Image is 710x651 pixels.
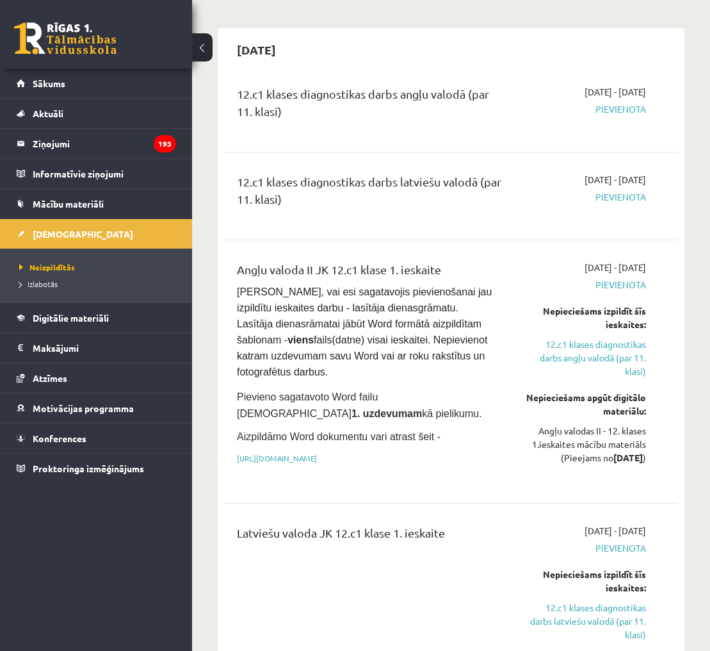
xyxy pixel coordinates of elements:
[33,433,86,444] span: Konferences
[287,334,314,345] strong: viens
[585,261,646,274] span: [DATE] - [DATE]
[522,601,646,641] a: 12.c1 klases diagnostikas darbs latviešu valodā (par 11. klasi)
[237,286,495,377] span: [PERSON_NAME], vai esi sagatavojis pievienošanai jau izpildītu ieskaites darbu - lasītāja dienasg...
[237,524,503,548] div: Latviešu valoda JK 12.c1 klase 1. ieskaite
[522,304,646,331] div: Nepieciešams izpildīt šīs ieskaites:
[585,85,646,99] span: [DATE] - [DATE]
[522,190,646,204] span: Pievienota
[522,568,646,595] div: Nepieciešams izpildīt šīs ieskaites:
[522,391,646,418] div: Nepieciešams apgūt digitālo materiālu:
[33,463,144,474] span: Proktoringa izmēģinājums
[237,85,503,126] div: 12.c1 klases diagnostikas darbs angļu valodā (par 11. klasi)
[33,159,176,188] legend: Informatīvie ziņojumi
[224,35,289,65] h2: [DATE]
[237,173,503,214] div: 12.c1 klases diagnostikas darbs latviešu valodā (par 11. klasi)
[613,452,643,463] strong: [DATE]
[522,278,646,292] span: Pievienota
[17,303,176,333] a: Digitālie materiāli
[17,363,176,393] a: Atzīmes
[17,393,176,423] a: Motivācijas programma
[17,454,176,483] a: Proktoringa izmēģinājums
[522,338,646,378] a: 12.c1 klases diagnostikas darbs angļu valodā (par 11. klasi)
[33,198,104,210] span: Mācību materiāli
[585,173,646,186] span: [DATE] - [DATE]
[19,261,179,273] a: Neizpildītās
[19,262,75,272] span: Neizpildītās
[17,69,176,98] a: Sākums
[17,159,176,188] a: Informatīvie ziņojumi
[14,22,117,54] a: Rīgas 1. Tālmācības vidusskola
[33,402,134,414] span: Motivācijas programma
[33,312,109,324] span: Digitālie materiāli
[17,333,176,363] a: Maksājumi
[237,431,440,442] span: Aizpildāmo Word dokumentu vari atrast šeit -
[33,228,133,240] span: [DEMOGRAPHIC_DATA]
[237,391,482,419] span: Pievieno sagatavoto Word failu [DEMOGRAPHIC_DATA] kā pielikumu.
[154,135,176,152] i: 193
[522,424,646,465] div: Angļu valodas II - 12. klases 1.ieskaites mācību materiāls (Pieejams no )
[33,78,65,89] span: Sākums
[33,129,176,158] legend: Ziņojumi
[17,424,176,453] a: Konferences
[522,103,646,116] span: Pievienota
[522,541,646,555] span: Pievienota
[19,278,179,290] a: Izlabotās
[237,261,503,284] div: Angļu valoda II JK 12.c1 klase 1. ieskaite
[17,219,176,249] a: [DEMOGRAPHIC_DATA]
[33,108,63,119] span: Aktuāli
[33,372,67,384] span: Atzīmes
[19,279,58,289] span: Izlabotās
[585,524,646,538] span: [DATE] - [DATE]
[17,99,176,128] a: Aktuāli
[33,333,176,363] legend: Maksājumi
[237,453,317,463] a: [URL][DOMAIN_NAME]
[17,189,176,218] a: Mācību materiāli
[17,129,176,158] a: Ziņojumi193
[351,408,422,419] strong: 1. uzdevumam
